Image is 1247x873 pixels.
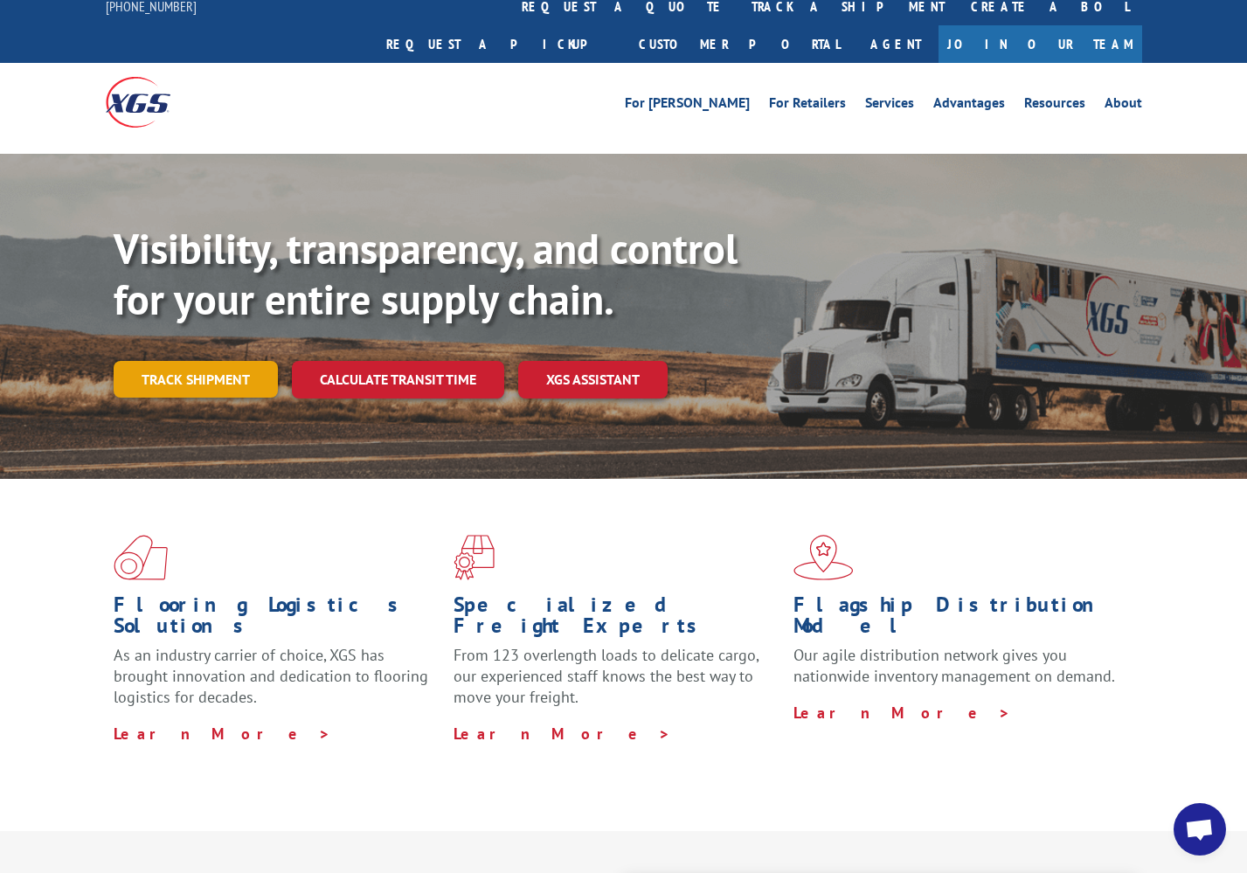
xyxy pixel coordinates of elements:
a: Learn More > [114,724,331,744]
a: Services [865,96,914,115]
h1: Specialized Freight Experts [454,594,780,645]
a: Customer Portal [626,25,853,63]
a: For Retailers [769,96,846,115]
p: From 123 overlength loads to delicate cargo, our experienced staff knows the best way to move you... [454,645,780,723]
a: Advantages [933,96,1005,115]
a: Learn More > [454,724,671,744]
h1: Flagship Distribution Model [793,594,1120,645]
div: Open chat [1174,803,1226,856]
a: About [1105,96,1142,115]
span: As an industry carrier of choice, XGS has brought innovation and dedication to flooring logistics... [114,645,428,707]
img: xgs-icon-flagship-distribution-model-red [793,535,854,580]
a: For [PERSON_NAME] [625,96,750,115]
h1: Flooring Logistics Solutions [114,594,440,645]
span: Our agile distribution network gives you nationwide inventory management on demand. [793,645,1115,686]
a: Join Our Team [939,25,1142,63]
a: Learn More > [793,703,1011,723]
img: xgs-icon-focused-on-flooring-red [454,535,495,580]
b: Visibility, transparency, and control for your entire supply chain. [114,221,738,326]
img: xgs-icon-total-supply-chain-intelligence-red [114,535,168,580]
a: Track shipment [114,361,278,398]
a: Request a pickup [373,25,626,63]
a: XGS ASSISTANT [518,361,668,398]
a: Resources [1024,96,1085,115]
a: Agent [853,25,939,63]
a: Calculate transit time [292,361,504,398]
